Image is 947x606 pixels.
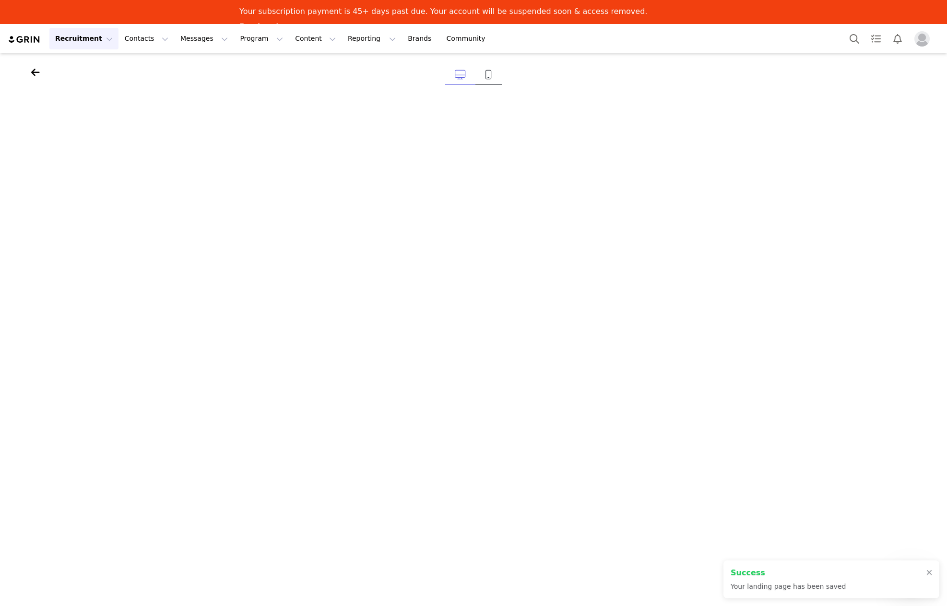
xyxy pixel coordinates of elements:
button: Contacts [119,28,174,49]
img: grin logo [8,35,41,44]
a: Community [441,28,496,49]
p: Your landing page has been saved [731,582,846,592]
a: Pay Invoices [239,22,293,33]
div: Your subscription payment is 45+ days past due. Your account will be suspended soon & access remo... [239,7,647,16]
button: Notifications [887,28,908,49]
button: Recruitment [49,28,118,49]
a: Tasks [865,28,887,49]
button: Messages [175,28,234,49]
img: placeholder-profile.jpg [914,31,930,47]
button: Reporting [342,28,402,49]
a: Brands [402,28,440,49]
button: Program [234,28,289,49]
button: Profile [909,31,939,47]
button: Search [844,28,865,49]
button: Content [289,28,342,49]
h2: Success [731,567,846,579]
